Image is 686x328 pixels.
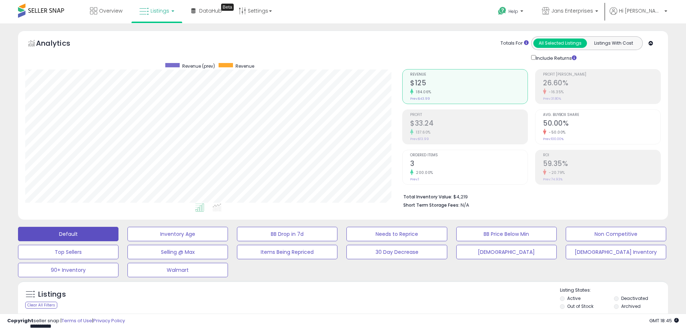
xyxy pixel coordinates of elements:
h2: 26.60% [543,79,660,89]
b: Short Term Storage Fees: [403,202,459,208]
button: Default [18,227,118,241]
button: Inventory Age [127,227,228,241]
span: 2025-09-12 18:45 GMT [649,317,679,324]
h2: $33.24 [410,119,528,129]
h2: 59.35% [543,159,660,169]
span: Revenue [236,63,254,69]
div: seller snap | | [7,318,125,324]
div: Clear All Filters [25,302,57,309]
span: Help [508,8,518,14]
button: [DEMOGRAPHIC_DATA] Inventory [566,245,666,259]
a: Terms of Use [62,317,92,324]
small: Prev: $43.99 [410,96,430,101]
span: DataHub [199,7,222,14]
p: Listing States: [560,287,668,294]
h2: 3 [410,159,528,169]
small: -16.35% [546,89,564,95]
span: Overview [99,7,122,14]
div: Include Returns [526,54,585,62]
a: Hi [PERSON_NAME] [610,7,667,23]
span: Ordered Items [410,153,528,157]
a: Help [492,1,530,23]
small: 184.06% [413,89,431,95]
i: Get Help [498,6,507,15]
span: Listings [151,7,169,14]
div: Tooltip anchor [221,4,234,11]
button: Needs to Reprice [346,227,447,241]
button: 90+ Inventory [18,263,118,277]
span: Avg. Buybox Share [543,113,660,117]
small: Prev: 74.93% [543,177,562,181]
button: Listings With Cost [587,39,640,48]
small: Prev: 100.00% [543,137,564,141]
li: $4,219 [403,192,655,201]
div: Totals For [501,40,529,47]
small: 200.00% [413,170,433,175]
button: Items Being Repriced [237,245,337,259]
small: -20.79% [546,170,565,175]
span: Profit [PERSON_NAME] [543,73,660,77]
label: Active [567,295,580,301]
small: Prev: 31.80% [543,96,561,101]
small: 137.60% [413,130,431,135]
h2: 50.00% [543,119,660,129]
span: ROI [543,153,660,157]
label: Archived [621,303,641,309]
button: Selling @ Max [127,245,228,259]
button: All Selected Listings [533,39,587,48]
button: Top Sellers [18,245,118,259]
b: Total Inventory Value: [403,194,452,200]
button: BB Price Below Min [456,227,557,241]
h2: $125 [410,79,528,89]
label: Deactivated [621,295,648,301]
small: -50.00% [546,130,566,135]
h5: Analytics [36,38,84,50]
span: Revenue (prev) [182,63,215,69]
small: Prev: 1 [410,177,419,181]
h5: Listings [38,289,66,300]
strong: Copyright [7,317,33,324]
button: Walmart [127,263,228,277]
a: Privacy Policy [93,317,125,324]
button: BB Drop in 7d [237,227,337,241]
span: Hi [PERSON_NAME] [619,7,662,14]
label: Out of Stock [567,303,593,309]
small: Prev: $13.99 [410,137,429,141]
button: 30 Day Decrease [346,245,447,259]
span: Profit [410,113,528,117]
button: Non Competitive [566,227,666,241]
span: Revenue [410,73,528,77]
span: N/A [461,202,469,208]
span: Jans Enterprises [551,7,593,14]
button: [DEMOGRAPHIC_DATA] [456,245,557,259]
